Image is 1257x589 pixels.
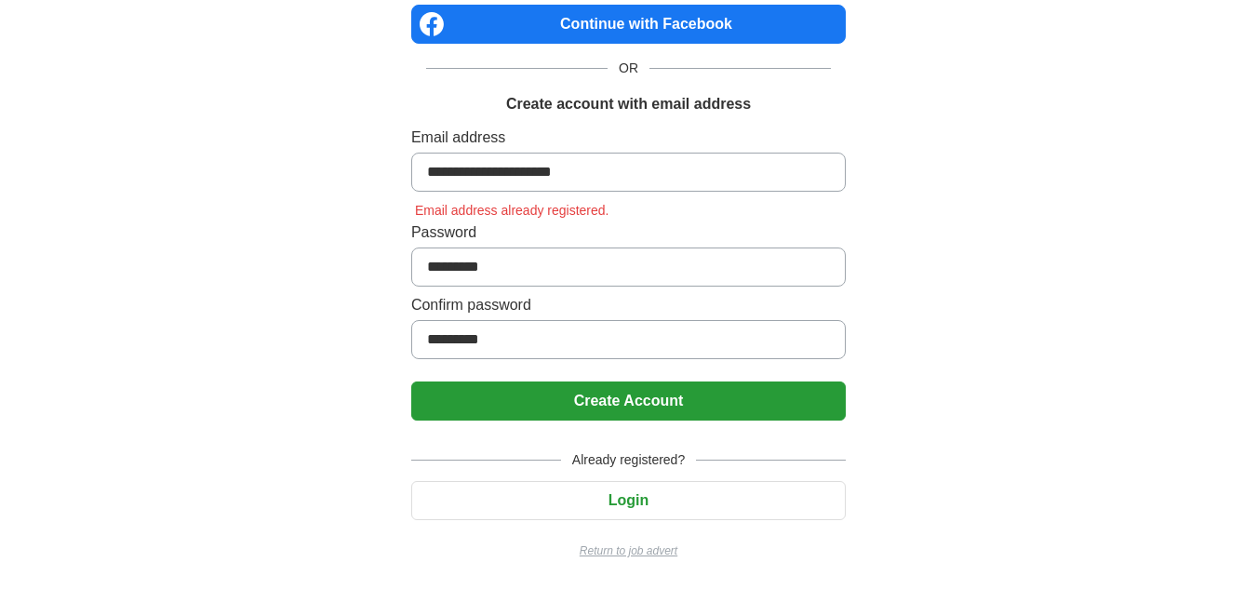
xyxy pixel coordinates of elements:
[411,294,846,316] label: Confirm password
[411,492,846,508] a: Login
[411,5,846,44] a: Continue with Facebook
[411,542,846,559] a: Return to job advert
[411,382,846,421] button: Create Account
[411,203,613,218] span: Email address already registered.
[411,221,846,244] label: Password
[411,481,846,520] button: Login
[411,127,846,149] label: Email address
[608,59,649,78] span: OR
[561,450,696,470] span: Already registered?
[506,93,751,115] h1: Create account with email address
